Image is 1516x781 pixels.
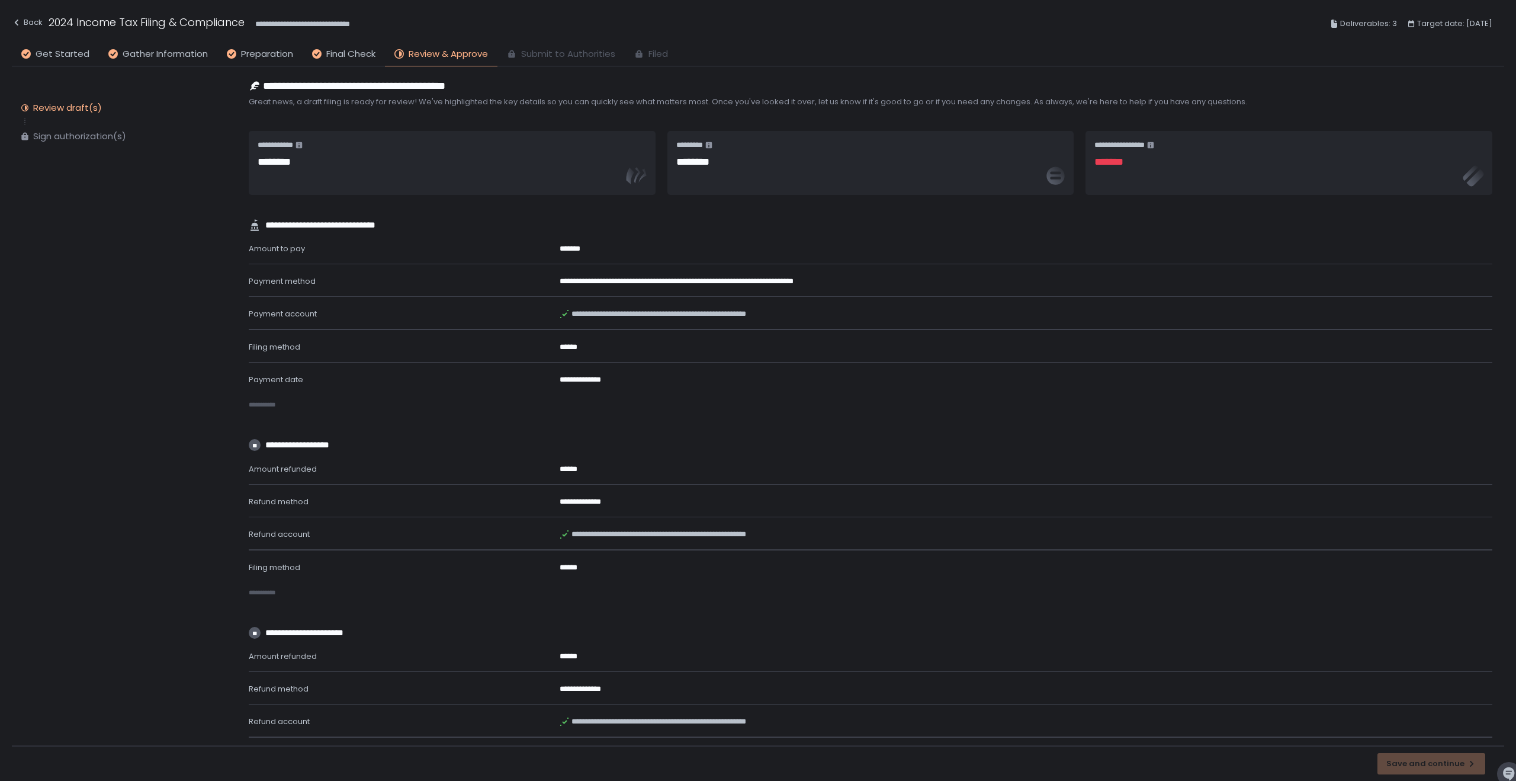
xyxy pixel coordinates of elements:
span: Filing method [249,341,300,353]
div: Sign authorization(s) [33,130,126,142]
span: Payment date [249,374,303,385]
span: Filed [648,47,668,61]
span: Target date: [DATE] [1417,17,1492,31]
span: Final Check [326,47,375,61]
span: Submit to Authorities [521,47,615,61]
span: Amount refunded [249,463,317,475]
span: Payment account [249,308,317,319]
span: Amount to pay [249,243,305,254]
span: Deliverables: 3 [1340,17,1397,31]
span: Refund method [249,496,309,507]
span: Filing method [249,562,300,573]
span: Review & Approve [409,47,488,61]
h1: 2024 Income Tax Filing & Compliance [49,14,245,30]
span: Refund account [249,716,310,727]
div: Back [12,15,43,30]
span: Payment method [249,276,316,287]
span: Refund method [249,683,309,694]
span: Gather Information [123,47,208,61]
span: Great news, a draft filing is ready for review! We've highlighted the key details so you can quic... [249,97,1492,107]
button: Back [12,14,43,34]
span: Refund account [249,529,310,540]
span: Get Started [36,47,89,61]
span: Amount refunded [249,651,317,662]
span: Preparation [241,47,293,61]
div: Review draft(s) [33,102,102,114]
